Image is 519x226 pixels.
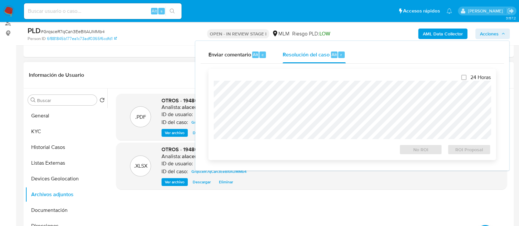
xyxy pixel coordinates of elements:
span: Enviar comentario [208,51,251,58]
button: KYC [25,124,107,139]
button: Ver archivo [162,129,188,137]
p: ID del caso: [162,168,188,175]
span: GrqsceR7qCan3EeBItAUMMb4 [191,168,247,175]
button: Documentación [25,202,107,218]
input: 24 Horas [461,75,466,80]
div: MLM [272,30,290,37]
span: 24 Horas [470,74,491,81]
button: Eliminar [216,178,236,186]
h6: alacervantes [182,153,212,160]
h6: alacervantes [182,104,212,111]
p: .PDF [135,113,146,121]
span: Eliminar [219,179,233,185]
span: # GrqsceR7qCan3EeBItAUMMb4 [41,28,105,35]
span: OTROS - 194860591 [PERSON_NAME] BRAVO_AGO2025 [162,97,298,104]
span: Riesgo PLD: [292,30,330,37]
span: Acciones [480,29,499,39]
p: ID del caso: [162,119,188,126]
a: Salir [507,8,514,14]
span: GrqsceR7qCan3EeBItAUMMb4 [191,118,247,126]
button: Descargar [189,129,214,137]
span: Alt [332,51,337,58]
span: Accesos rápidos [403,8,440,14]
a: GrqsceR7qCan3EeBItAUMMb4 [189,118,249,126]
button: Ver archivo [162,178,188,186]
b: AML Data Collector [423,29,463,39]
input: Buscar usuario o caso... [24,7,182,15]
button: Buscar [31,97,36,103]
p: Analista: [162,104,181,111]
span: c [262,51,264,58]
span: Resolución del caso [283,51,330,58]
p: alan.cervantesmartinez@mercadolibre.com.mx [468,8,505,14]
span: r [340,51,342,58]
span: Alt [253,51,258,58]
span: s [161,8,162,14]
span: Descargar [193,179,211,185]
span: Ver archivo [165,179,184,185]
button: Devices Geolocation [25,171,107,187]
a: 6f881845b177ea1c73adf0365f6cdfd1 [47,36,117,42]
p: OPEN - IN REVIEW STAGE I [207,29,269,38]
button: Volver al orden por defecto [99,97,105,105]
p: .XLSX [134,162,147,170]
button: Listas Externas [25,155,107,171]
input: Buscar [37,97,94,103]
span: Descargar [193,130,211,136]
a: 194860591 [194,160,231,168]
button: search-icon [165,7,179,16]
span: 3.157.2 [506,15,516,21]
span: Alt [152,8,157,14]
h1: Información de Usuario [29,72,84,78]
a: 194860591 [194,111,231,118]
p: Analista: [162,153,181,160]
b: Person ID [28,36,46,42]
a: Notificaciones [446,8,452,14]
span: LOW [319,30,330,37]
b: PLD [28,25,41,36]
button: General [25,108,107,124]
span: Ver archivo [165,130,184,136]
button: Descargar [189,178,214,186]
button: Historial Casos [25,139,107,155]
p: ID de usuario: [162,160,193,167]
a: GrqsceR7qCan3EeBItAUMMb4 [189,168,249,175]
p: ID de usuario: [162,111,193,118]
button: Archivos adjuntos [25,187,107,202]
button: Acciones [475,29,510,39]
span: OTROS - 194860591 [PERSON_NAME] BRAVO_AGO2025 [162,146,298,153]
button: AML Data Collector [418,29,467,39]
